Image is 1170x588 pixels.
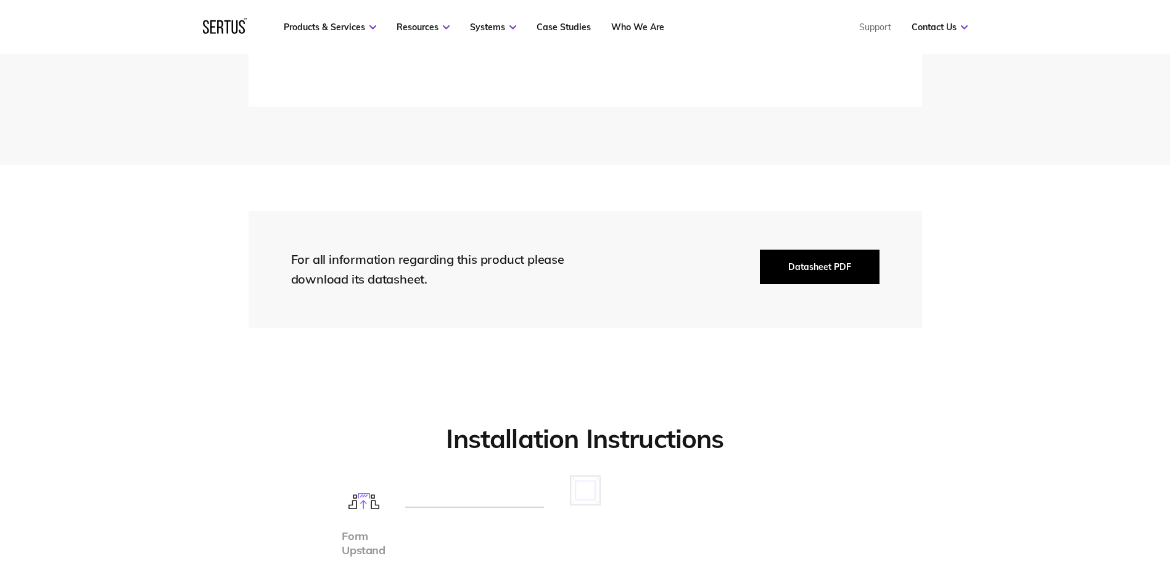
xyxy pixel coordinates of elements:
h2: Installation Instructions [249,423,922,455]
div: Form Upstand [342,529,385,557]
a: Who We Are [611,22,664,33]
iframe: Chat Widget [948,445,1170,588]
div: Mount Vent [555,517,614,531]
a: Resources [397,22,450,33]
a: Support [859,22,891,33]
a: Contact Us [912,22,968,33]
a: Products & Services [284,22,376,33]
div: For all information regarding this product please download its datasheet. [291,250,587,289]
button: Datasheet PDF [760,250,880,284]
a: Systems [470,22,516,33]
a: Case Studies [537,22,591,33]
